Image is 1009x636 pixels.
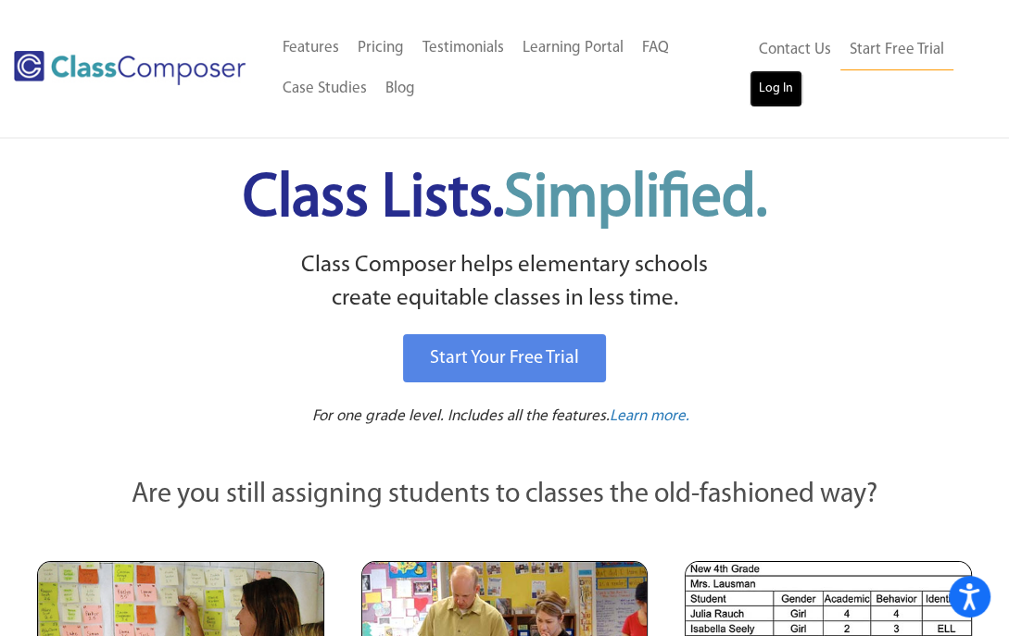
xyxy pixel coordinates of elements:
a: Testimonials [413,28,513,69]
span: Learn more. [610,408,689,424]
a: Start Your Free Trial [403,334,606,382]
a: Pricing [348,28,413,69]
nav: Header Menu [750,30,981,107]
a: Case Studies [273,69,376,109]
span: Start Your Free Trial [430,349,579,368]
a: Log In [750,70,802,107]
a: Learn more. [610,405,689,429]
a: Features [273,28,348,69]
a: Contact Us [750,30,840,70]
p: Class Composer helps elementary schools create equitable classes in less time. [30,249,980,317]
span: For one grade level. Includes all the features. [312,408,610,424]
a: Blog [376,69,424,109]
a: Start Free Trial [840,30,953,71]
span: Simplified. [504,169,767,230]
nav: Header Menu [273,28,750,109]
a: FAQ [633,28,678,69]
img: Class Composer [14,51,246,85]
span: Class Lists. [243,169,767,230]
a: Learning Portal [513,28,633,69]
p: Are you still assigning students to classes the old-fashioned way? [37,475,972,516]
